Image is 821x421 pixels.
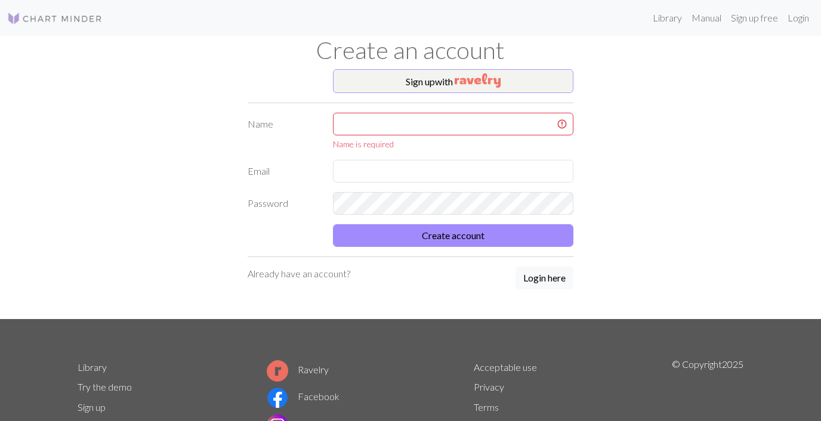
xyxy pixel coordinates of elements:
[455,73,501,88] img: Ravelry
[516,267,573,290] a: Login here
[267,391,339,402] a: Facebook
[78,401,106,413] a: Sign up
[516,267,573,289] button: Login here
[333,69,574,93] button: Sign upwith
[474,381,504,392] a: Privacy
[687,6,726,30] a: Manual
[240,160,326,182] label: Email
[267,364,329,375] a: Ravelry
[248,267,350,281] p: Already have an account?
[7,11,103,26] img: Logo
[78,361,107,373] a: Library
[726,6,783,30] a: Sign up free
[648,6,687,30] a: Library
[267,360,288,382] img: Ravelry logo
[474,401,499,413] a: Terms
[70,36,751,64] h1: Create an account
[78,381,132,392] a: Try the demo
[240,113,326,150] label: Name
[333,224,574,247] button: Create account
[474,361,537,373] a: Acceptable use
[240,192,326,215] label: Password
[783,6,814,30] a: Login
[267,387,288,408] img: Facebook logo
[333,138,574,150] div: Name is required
